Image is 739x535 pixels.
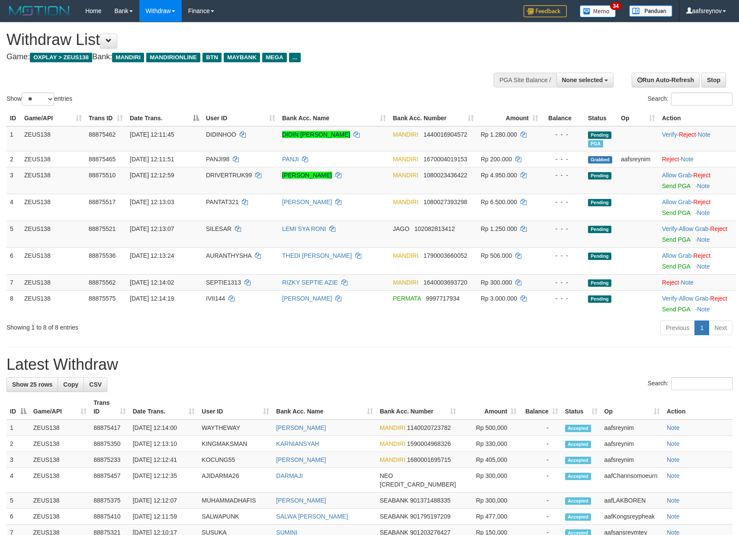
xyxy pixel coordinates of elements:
span: SEPTIE1313 [206,279,241,286]
span: 88875536 [89,252,116,259]
td: aafsreynim [601,420,663,436]
div: PGA Site Balance / [494,73,556,87]
span: MANDIRI [393,279,418,286]
a: Reject [693,172,710,179]
a: Note [681,279,694,286]
td: 4 [6,468,30,493]
span: Copy 1140020723782 to clipboard [407,424,451,431]
span: 88875465 [89,156,116,163]
span: 88875521 [89,225,116,232]
td: - [520,468,562,493]
a: 1 [694,320,709,335]
td: KOCUNG55 [198,452,273,468]
td: 3 [6,452,30,468]
span: Copy 1080027393298 to clipboard [424,199,467,205]
td: [DATE] 12:12:35 [129,468,199,493]
h1: Latest Withdraw [6,356,733,373]
span: MAYBANK [224,53,260,62]
td: Rp 300,000 [459,493,521,509]
th: Status [585,110,617,126]
select: Showentries [22,93,54,106]
td: - [520,509,562,525]
td: aafKongsreypheak [601,509,663,525]
span: MANDIRI [393,131,418,138]
span: Pending [588,172,611,179]
span: Grabbed [588,156,612,163]
span: Show 25 rows [12,381,52,388]
div: Showing 1 to 8 of 8 entries [6,320,302,332]
a: [PERSON_NAME] [282,172,332,179]
td: · · [659,290,736,317]
td: 88875375 [90,493,129,509]
th: Action [659,110,736,126]
input: Search: [671,93,733,106]
a: Reject [662,156,679,163]
a: Allow Grab [662,252,691,259]
td: ZEUS138 [21,167,85,194]
th: Game/API: activate to sort column ascending [21,110,85,126]
a: Reject [679,131,696,138]
img: Button%20Memo.svg [580,5,616,17]
td: ZEUS138 [21,126,85,151]
div: - - - [545,130,581,139]
a: [PERSON_NAME] [282,199,332,205]
a: Run Auto-Refresh [632,73,700,87]
span: Rp 200.000 [481,156,512,163]
td: Rp 330,000 [459,436,521,452]
span: Copy 5859459291049533 to clipboard [380,481,456,488]
td: - [520,436,562,452]
td: ZEUS138 [21,247,85,274]
span: Rp 6.500.000 [481,199,517,205]
th: Balance: activate to sort column ascending [520,395,562,420]
td: KINGMAKSMAN [198,436,273,452]
td: 5 [6,493,30,509]
td: - [520,420,562,436]
div: - - - [545,294,581,303]
a: Allow Grab [679,225,708,232]
td: 2 [6,151,21,167]
th: Bank Acc. Name: activate to sort column ascending [279,110,389,126]
a: Send PGA [662,263,690,270]
td: aafsreynim [601,436,663,452]
a: Reject [693,199,710,205]
td: ZEUS138 [30,509,90,525]
input: Search: [671,377,733,390]
td: - [520,452,562,468]
span: MANDIRI [380,424,405,431]
th: ID: activate to sort column descending [6,395,30,420]
th: Game/API: activate to sort column ascending [30,395,90,420]
a: KARNIANSYAH [276,440,319,447]
td: - [520,493,562,509]
span: [DATE] 12:14:19 [130,295,174,302]
span: 34 [610,2,622,10]
a: RIZKY SEPTIE AZIE [282,279,338,286]
span: MANDIRI [380,456,405,463]
a: [PERSON_NAME] [276,456,326,463]
span: Copy 1640003693720 to clipboard [424,279,467,286]
span: CSV [89,381,102,388]
span: 88875462 [89,131,116,138]
label: Show entries [6,93,72,106]
td: [DATE] 12:13:10 [129,436,199,452]
span: MANDIRI [393,172,418,179]
span: Accepted [565,441,591,448]
span: SEABANK [380,513,408,520]
td: · · [659,221,736,247]
td: 7 [6,274,21,290]
a: Note [681,156,694,163]
a: Note [667,497,680,504]
td: Rp 405,000 [459,452,521,468]
span: MEGA [262,53,287,62]
span: Copy 9997717934 to clipboard [426,295,460,302]
td: · [659,274,736,290]
a: Allow Grab [679,295,708,302]
a: Note [667,456,680,463]
td: 88875457 [90,468,129,493]
a: SALWA [PERSON_NAME] [276,513,348,520]
span: Rp 1.250.000 [481,225,517,232]
span: 88875562 [89,279,116,286]
a: LEMI SYA RONI [282,225,326,232]
td: 2 [6,436,30,452]
span: Rp 4.950.000 [481,172,517,179]
td: · [659,167,736,194]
